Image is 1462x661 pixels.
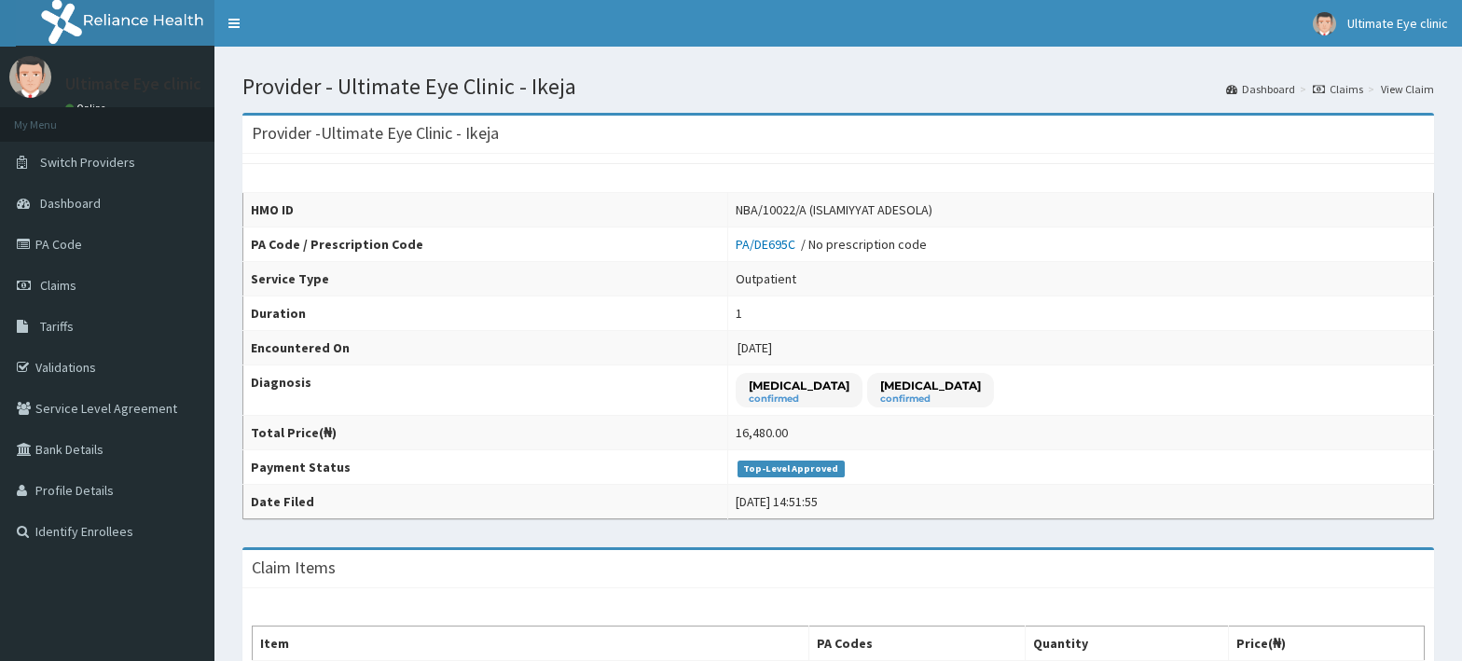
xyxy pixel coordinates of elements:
h3: Claim Items [252,559,336,576]
small: confirmed [880,394,981,404]
th: Service Type [243,262,728,296]
span: [DATE] [738,339,772,356]
p: [MEDICAL_DATA] [880,378,981,393]
th: Payment Status [243,450,728,485]
div: Outpatient [736,269,796,288]
a: Claims [1313,81,1363,97]
div: / No prescription code [736,235,927,254]
img: User Image [1313,12,1336,35]
h1: Provider - Ultimate Eye Clinic - Ikeja [242,75,1434,99]
h3: Provider - Ultimate Eye Clinic - Ikeja [252,125,499,142]
th: Total Price(₦) [243,416,728,450]
p: Ultimate Eye clinic [65,76,201,92]
th: Date Filed [243,485,728,519]
div: 16,480.00 [736,423,788,442]
span: Ultimate Eye clinic [1347,15,1448,32]
span: Tariffs [40,318,74,335]
div: 1 [736,304,742,323]
a: Online [65,102,110,115]
a: View Claim [1381,81,1434,97]
img: User Image [9,56,51,98]
a: Dashboard [1226,81,1295,97]
span: Switch Providers [40,154,135,171]
div: NBA/10022/A (ISLAMIYYAT ADESOLA) [736,200,932,219]
small: confirmed [749,394,849,404]
th: PA Code / Prescription Code [243,227,728,262]
th: Duration [243,296,728,331]
p: [MEDICAL_DATA] [749,378,849,393]
th: Diagnosis [243,365,728,416]
th: Encountered On [243,331,728,365]
th: HMO ID [243,193,728,227]
a: PA/DE695C [736,236,801,253]
span: Claims [40,277,76,294]
span: Dashboard [40,195,101,212]
div: [DATE] 14:51:55 [736,492,818,511]
span: Top-Level Approved [738,461,845,477]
